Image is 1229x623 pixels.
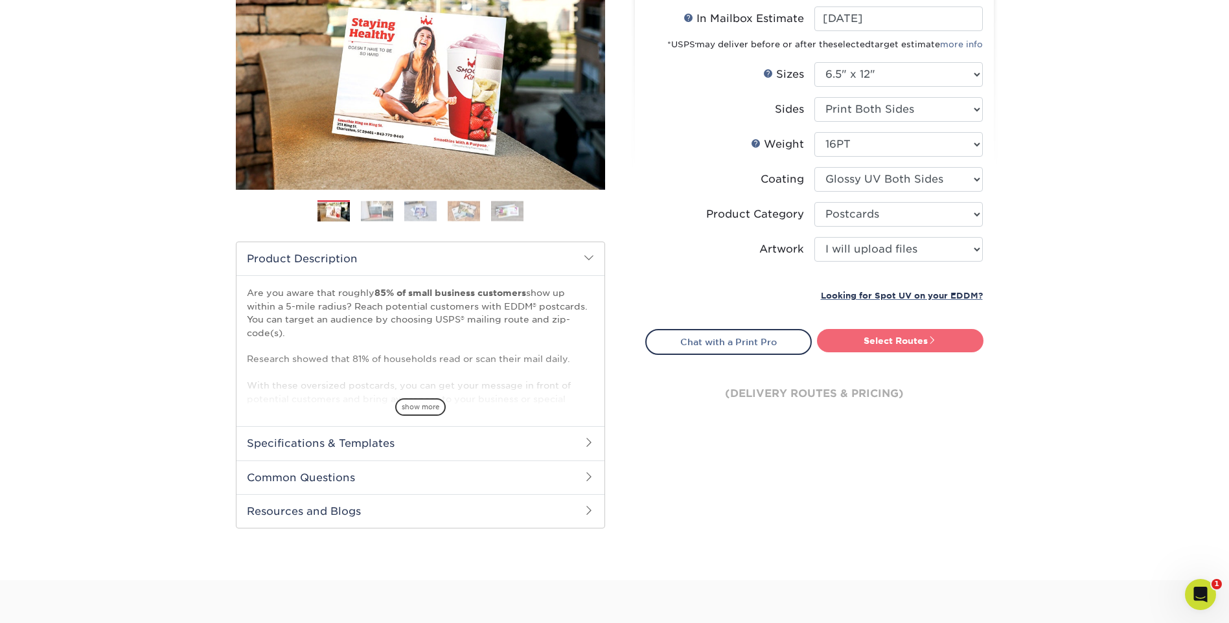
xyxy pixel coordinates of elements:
a: Chat with a Print Pro [645,329,812,355]
div: Product Category [706,207,804,222]
div: Coating [761,172,804,187]
span: 1 [1212,579,1222,589]
div: In Mailbox Estimate [683,11,804,27]
span: selected [833,40,871,49]
sup: ® [695,42,696,46]
iframe: Intercom live chat [1185,579,1216,610]
a: more info [940,40,983,49]
small: Looking for Spot UV on your EDDM? [821,291,983,300]
a: Looking for Spot UV on your EDDM? [821,289,983,301]
img: EDDM 02 [361,201,393,221]
h2: Common Questions [236,460,604,494]
img: EDDM 03 [404,201,437,221]
p: Are you aware that roughly show up within a 5-mile radius? Reach potential customers with EDDM® p... [247,286,594,524]
strong: 85% of small business customers [374,288,526,298]
a: Select Routes [817,329,983,352]
input: Select Date [814,6,983,31]
h2: Resources and Blogs [236,494,604,528]
div: Sides [775,102,804,117]
img: EDDM 04 [448,201,480,221]
h2: Specifications & Templates [236,426,604,460]
div: (delivery routes & pricing) [645,355,983,433]
div: Sizes [763,67,804,82]
img: EDDM 05 [491,201,523,221]
span: show more [395,398,446,416]
div: Weight [751,137,804,152]
h2: Product Description [236,242,604,275]
img: EDDM 01 [317,201,350,223]
small: *USPS may deliver before or after the target estimate [667,40,983,49]
div: Artwork [759,242,804,257]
